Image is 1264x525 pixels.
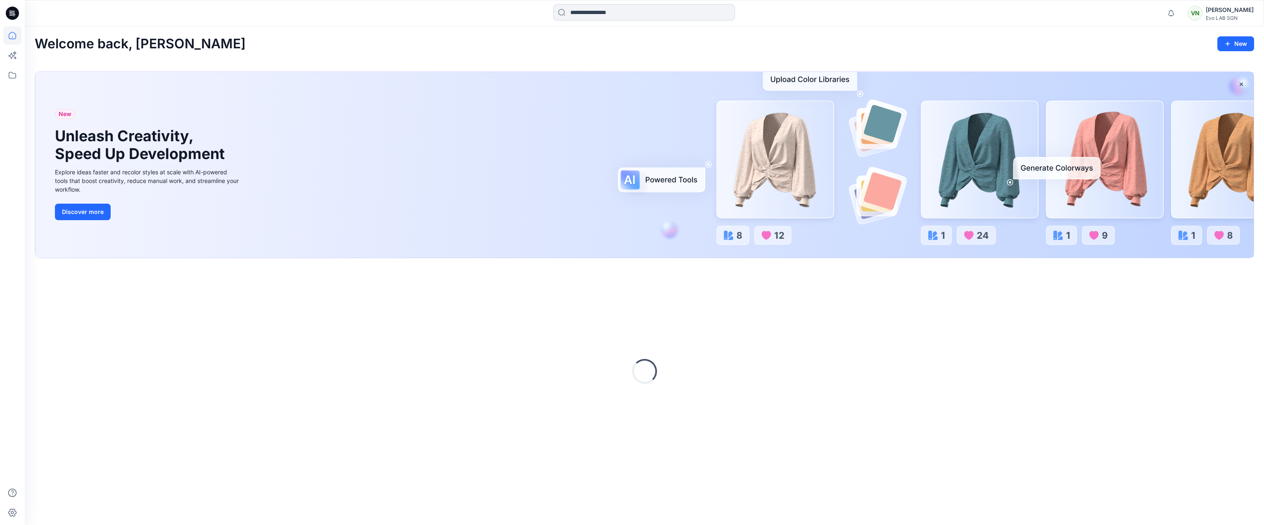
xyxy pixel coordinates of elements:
div: Explore ideas faster and recolor styles at scale with AI-powered tools that boost creativity, red... [55,168,241,194]
div: [PERSON_NAME] [1206,5,1254,15]
button: New [1217,36,1254,51]
div: Evo LAB SGN [1206,15,1254,21]
h1: Unleash Creativity, Speed Up Development [55,127,228,163]
span: New [59,109,71,119]
div: VN [1188,6,1202,21]
h2: Welcome back, [PERSON_NAME] [35,36,246,52]
button: Discover more [55,204,111,220]
a: Discover more [55,204,241,220]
